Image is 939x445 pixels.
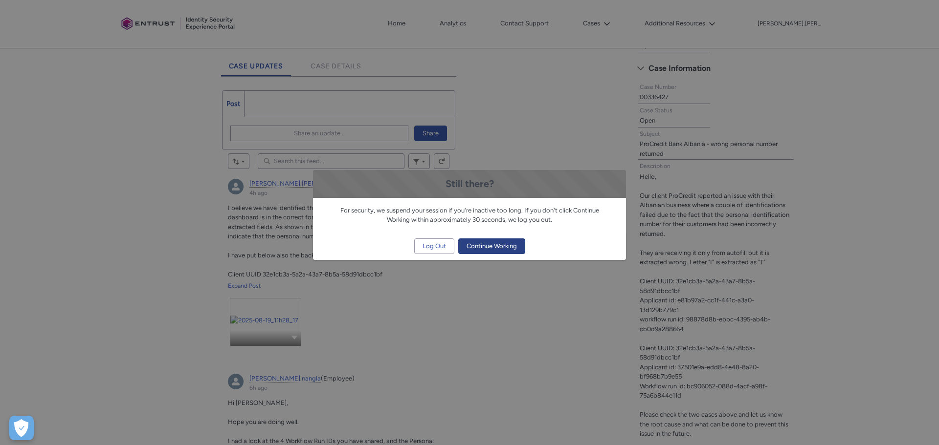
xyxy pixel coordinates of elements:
[414,238,454,254] button: Log Out
[9,416,34,440] div: Cookie Preferences
[446,178,494,190] span: Still there?
[9,416,34,440] button: Open Preferences
[458,238,525,254] button: Continue Working
[340,207,599,224] span: For security, we suspend your session if you're inactive too long. If you don't click Continue Wo...
[467,239,517,254] span: Continue Working
[423,239,446,254] span: Log Out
